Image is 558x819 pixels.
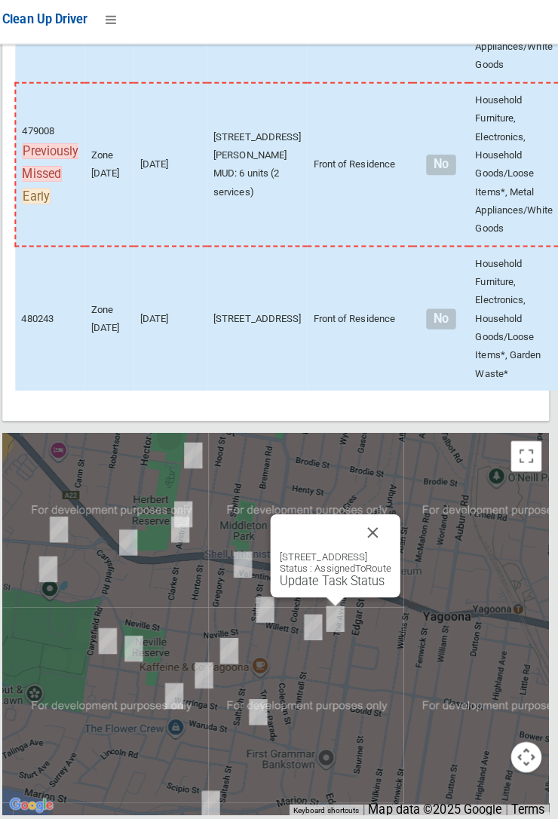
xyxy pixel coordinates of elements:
[29,191,57,207] span: Early
[193,653,223,691] div: 34 Bertram Street, YAGOONA NSW 2199<br>Status : AssignedToRoute<br><a href="/driver/booking/48132...
[139,87,211,248] td: [DATE]
[39,548,69,586] div: 25 Quentin Street, BASS HILL NSW 2197<br>Status : AssignedToRoute<br><a href="/driver/booking/480...
[29,146,84,185] span: Previously Missed
[323,597,353,635] div: 30 The Avenue, YAGOONA NSW 2199<br>Status : AssignedToRoute<br><a href="/driver/booking/481289/co...
[90,248,139,391] td: Zone [DATE]
[511,797,544,811] a: Terms (opens in new tab)
[253,588,284,626] div: 19 Willett Street, YAGOONA NSW 2199<br>Status : AssignedToRoute<br><a href="/driver/booking/48029...
[231,544,262,581] div: 2 Bamfield Avenue, YAGOONA NSW 2199<br>Status : AssignedToRoute<br><a href="/driver/booking/47884...
[470,87,558,248] td: Household Furniture, Electronics, Household Goods/Loose Items*, Metal Appliances/White Goods
[90,87,139,248] td: Zone [DATE]
[182,436,213,474] div: 38 Australia Street, BASS HILL NSW 2197<br>Status : AssignedToRoute<br><a href="/driver/booking/4...
[470,248,558,391] td: Household Furniture, Electronics, Household Goods/Loose Items*, Garden Waste*
[139,248,211,391] td: [DATE]
[13,790,63,810] img: Google
[22,248,90,391] td: 480243
[511,440,541,471] button: Toggle fullscreen view
[170,509,200,547] div: 92 Australia Street, BASS HILL NSW 2197<br>Status : AssignedToRoute<br><a href="/driver/booking/4...
[211,87,310,248] td: [STREET_ADDRESS][PERSON_NAME] MUD: 6 units (2 services)
[22,87,90,248] td: 479008
[428,310,457,330] span: No
[200,780,230,817] div: 10 Allison Avenue, CONDELL PARK NSW 2200<br>Status : AssignedToRoute<br><a href="/driver/booking/...
[283,572,387,586] a: Update Task Status
[511,738,541,768] button: Map camera controls
[9,13,94,35] a: Clean Up Driver
[283,549,393,586] div: [STREET_ADDRESS] Status : AssignedToRoute
[173,494,203,532] div: 80 Australia Street, BASS HILL NSW 2197<br>Status : AssignedToRoute<br><a href="/driver/booking/4...
[211,248,310,391] td: [STREET_ADDRESS]
[310,87,414,248] td: Front of Residence
[164,673,194,711] div: 2 Georgina Street, BASS HILL NSW 2197<br>Status : AssignedToRoute<br><a href="/driver/booking/481...
[428,158,457,178] span: No
[13,790,63,810] a: Click to see this area on Google Maps
[9,17,94,31] span: Clean Up Driver
[124,627,154,664] div: 29 Thornton Avenue, BASS HILL NSW 2197<br>Status : AssignedToRoute<br><a href="/driver/booking/48...
[218,629,248,667] div: 18 Heather Street, YAGOONA NSW 2199<br>Status : AssignedToRoute<br><a href="/driver/booking/47912...
[247,689,277,727] div: 26 Waruda Street, YAGOONA NSW 2199<br>Status : AssignedToRoute<br><a href="/driver/booking/480784...
[50,509,80,547] div: 25 Johnston Road, BASS HILL NSW 2197<br>Status : AssignedToRoute<br><a href="/driver/booking/4797...
[357,513,393,549] button: Close
[118,522,149,560] div: 1 Carysfield Road, BASS HILL NSW 2197<br>Status : AssignedToRoute<br><a href="/driver/booking/475...
[420,314,464,327] h4: Normal sized
[98,619,128,657] div: 4 Eric Avenue, BASS HILL NSW 2197<br>Status : AssignedToRoute<br><a href="/driver/booking/480678/...
[310,248,414,391] td: Front of Residence
[296,800,361,811] button: Keyboard shortcuts
[301,606,331,643] div: 28 Cantrell Street, YAGOONA NSW 2199<br>Status : AssignedToRoute<br><a href="/driver/booking/4811...
[370,797,502,811] span: Map data ©2025 Google
[420,161,464,174] h4: Normal sized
